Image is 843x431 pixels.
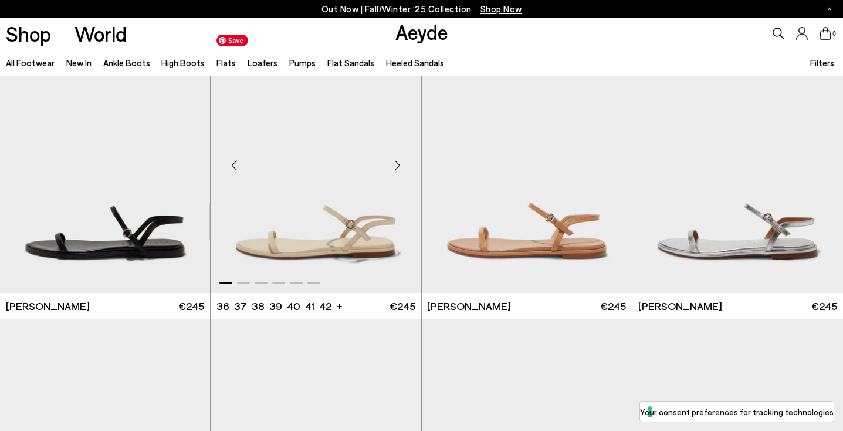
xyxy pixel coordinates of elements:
[480,4,522,14] span: Navigate to /collections/new-in
[216,148,252,183] div: Previous slide
[640,406,834,418] label: Your consent preferences for tracking technologies
[211,29,421,293] div: 1 / 6
[632,293,843,319] a: [PERSON_NAME] €245
[321,2,522,16] p: Out Now | Fall/Winter ‘25 Collection
[287,299,300,314] li: 40
[252,299,265,314] li: 38
[640,402,834,422] button: Your consent preferences for tracking technologies
[422,293,632,319] a: [PERSON_NAME] €245
[336,298,343,314] li: +
[638,299,722,314] span: [PERSON_NAME]
[6,58,55,68] a: All Footwear
[216,299,328,314] ul: variant
[810,58,834,68] span: Filters
[421,29,631,293] div: 2 / 6
[211,29,421,293] img: Nettie Leather Sandals
[811,299,837,314] span: €245
[421,29,631,293] img: Nettie Leather Sandals
[820,27,831,40] a: 0
[319,299,331,314] li: 42
[390,299,415,314] span: €245
[427,299,511,314] span: [PERSON_NAME]
[305,299,314,314] li: 41
[216,299,229,314] li: 36
[380,148,415,183] div: Next slide
[831,31,837,37] span: 0
[269,299,282,314] li: 39
[6,23,51,44] a: Shop
[248,58,277,68] a: Loafers
[216,58,236,68] a: Flats
[386,58,444,68] a: Heeled Sandals
[216,35,248,46] span: Save
[211,29,421,293] a: 6 / 6 1 / 6 2 / 6 3 / 6 4 / 6 5 / 6 6 / 6 1 / 6 Next slide Previous slide
[161,58,205,68] a: High Boots
[289,58,316,68] a: Pumps
[234,299,247,314] li: 37
[211,293,421,319] a: 36 37 38 39 40 41 42 + €245
[600,299,626,314] span: €245
[6,299,90,314] span: [PERSON_NAME]
[178,299,204,314] span: €245
[75,23,127,44] a: World
[395,19,448,44] a: Aeyde
[103,58,150,68] a: Ankle Boots
[632,29,843,293] img: Nettie Leather Sandals
[422,29,632,293] img: Nettie Leather Sandals
[327,58,374,68] a: Flat Sandals
[66,58,92,68] a: New In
